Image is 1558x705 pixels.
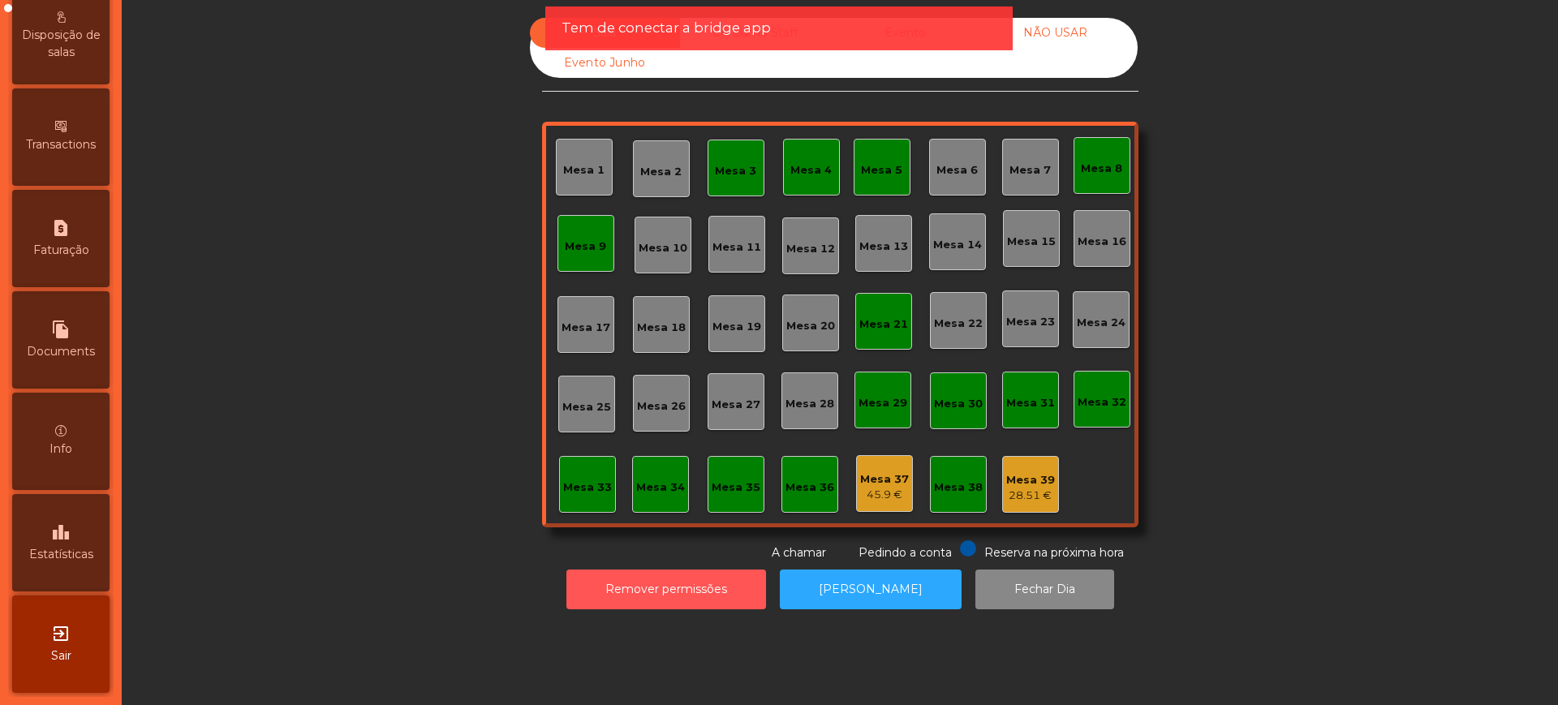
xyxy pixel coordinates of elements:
div: Mesa 21 [859,316,908,333]
i: file_copy [51,320,71,339]
div: Mesa 3 [715,163,756,179]
button: Fechar Dia [975,570,1114,609]
span: Faturação [33,242,89,259]
div: Mesa 18 [637,320,686,336]
div: Mesa 39 [1006,472,1055,488]
div: Mesa 17 [562,320,610,336]
span: Info [49,441,72,458]
div: Mesa 33 [563,479,612,496]
span: Documents [27,343,95,360]
div: Mesa 28 [785,396,834,412]
div: Mesa 30 [934,396,983,412]
span: Reserva na próxima hora [984,545,1124,560]
span: Tem de conectar a bridge app [562,18,771,38]
div: 45.9 € [860,487,909,503]
div: Mesa 23 [1006,314,1055,330]
div: Mesa 25 [562,399,611,415]
div: Mesa 38 [934,479,983,496]
span: Transactions [26,136,96,153]
div: Mesa 34 [636,479,685,496]
div: Mesa 16 [1078,234,1126,250]
button: [PERSON_NAME] [780,570,962,609]
div: Mesa 26 [637,398,686,415]
div: Evento Junho [530,48,680,78]
div: NÃO USAR [980,18,1130,48]
span: A chamar [772,545,826,560]
i: request_page [51,218,71,238]
i: exit_to_app [51,624,71,643]
span: Sair [51,647,71,664]
div: 28.51 € [1006,488,1055,504]
div: Mesa 36 [785,479,834,496]
div: Mesa 7 [1009,162,1051,178]
div: Mesa 6 [936,162,978,178]
span: Estatísticas [29,546,93,563]
div: Mesa 14 [933,237,982,253]
span: Pedindo a conta [859,545,952,560]
div: Mesa 10 [639,240,687,256]
div: Mesa 32 [1078,394,1126,411]
div: Mesa 5 [861,162,902,178]
div: Mesa 31 [1006,395,1055,411]
div: Mesa 37 [860,471,909,488]
div: Mesa 19 [712,319,761,335]
div: Mesa 11 [712,239,761,256]
div: Mesa 20 [786,318,835,334]
button: Remover permissões [566,570,766,609]
div: Mesa 22 [934,316,983,332]
div: Mesa 2 [640,164,682,180]
div: Mesa 12 [786,241,835,257]
div: Mesa 35 [712,479,760,496]
div: Mesa 13 [859,239,908,255]
div: Mesa 4 [790,162,832,178]
div: Mesa 27 [712,397,760,413]
div: Sala [530,18,680,48]
div: Mesa 24 [1077,315,1125,331]
div: Mesa 1 [563,162,605,178]
span: Disposição de salas [16,27,105,61]
i: leaderboard [51,522,71,542]
div: Mesa 29 [859,395,907,411]
div: Mesa 8 [1081,161,1122,177]
div: Mesa 9 [565,239,606,255]
div: Mesa 15 [1007,234,1056,250]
